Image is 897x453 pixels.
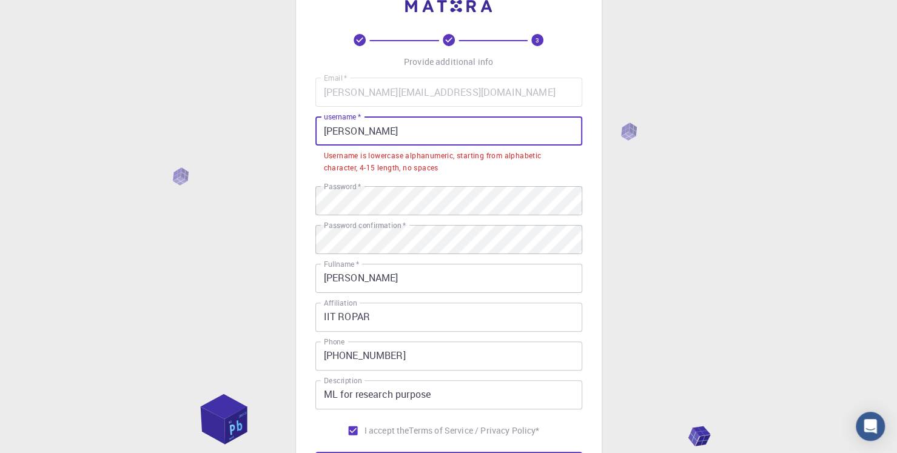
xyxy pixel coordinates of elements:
[324,298,357,308] label: Affiliation
[409,424,539,437] a: Terms of Service / Privacy Policy*
[365,424,409,437] span: I accept the
[324,73,347,83] label: Email
[409,424,539,437] p: Terms of Service / Privacy Policy *
[324,337,344,347] label: Phone
[324,112,361,122] label: username
[324,150,574,174] div: Username is lowercase alphanumeric, starting from alphabetic character, 4-15 length, no spaces
[324,259,359,269] label: Fullname
[404,56,493,68] p: Provide additional info
[536,36,539,44] text: 3
[324,375,362,386] label: Description
[324,220,406,230] label: Password confirmation
[324,181,361,192] label: Password
[856,412,885,441] div: Open Intercom Messenger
